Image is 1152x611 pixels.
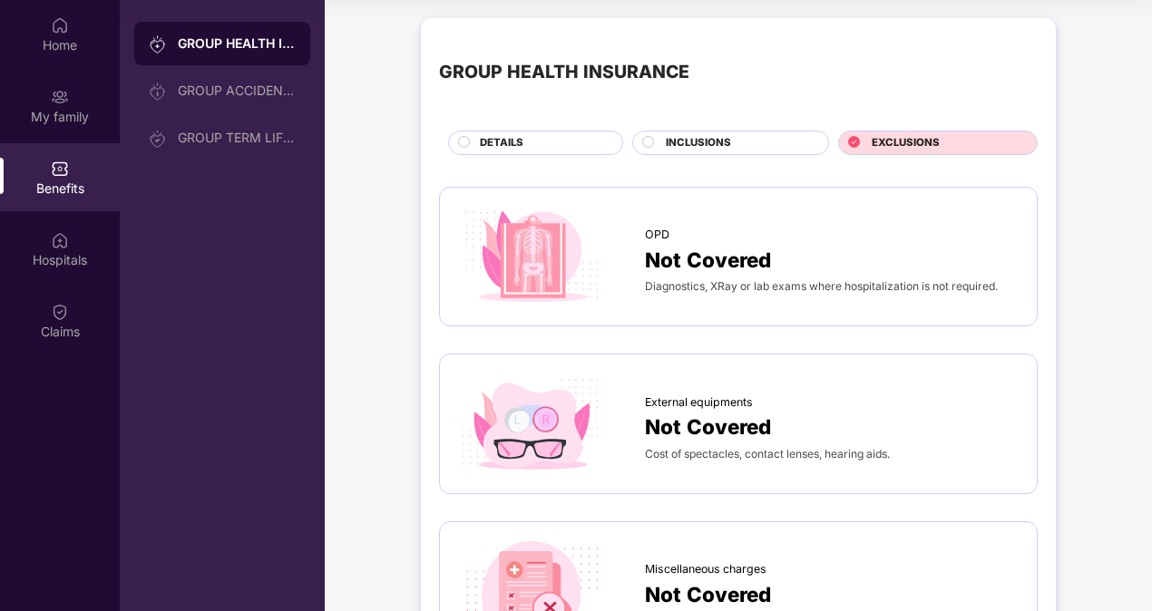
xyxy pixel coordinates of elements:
img: svg+xml;base64,PHN2ZyBpZD0iSG9zcGl0YWxzIiB4bWxucz0iaHR0cDovL3d3dy53My5vcmcvMjAwMC9zdmciIHdpZHRoPS... [51,231,69,249]
span: Not Covered [645,411,771,442]
span: Diagnostics, XRay or lab exams where hospitalization is not required. [645,279,998,293]
img: svg+xml;base64,PHN2ZyBpZD0iSG9tZSIgeG1sbnM9Imh0dHA6Ly93d3cudzMub3JnLzIwMDAvc3ZnIiB3aWR0aD0iMjAiIG... [51,16,69,34]
img: svg+xml;base64,PHN2ZyBpZD0iQ2xhaW0iIHhtbG5zPSJodHRwOi8vd3d3LnczLm9yZy8yMDAwL3N2ZyIgd2lkdGg9IjIwIi... [51,303,69,321]
span: Cost of spectacles, contact lenses, hearing aids. [645,447,890,461]
img: svg+xml;base64,PHN2ZyBpZD0iQmVuZWZpdHMiIHhtbG5zPSJodHRwOi8vd3d3LnczLm9yZy8yMDAwL3N2ZyIgd2lkdGg9Ij... [51,160,69,178]
span: INCLUSIONS [666,135,731,151]
img: icon [458,206,605,308]
div: GROUP HEALTH INSURANCE [439,58,689,86]
img: svg+xml;base64,PHN2ZyB3aWR0aD0iMjAiIGhlaWdodD0iMjAiIHZpZXdCb3g9IjAgMCAyMCAyMCIgZmlsbD0ibm9uZSIgeG... [51,88,69,106]
span: OPD [645,226,669,244]
span: EXCLUSIONS [872,135,940,151]
img: svg+xml;base64,PHN2ZyB3aWR0aD0iMjAiIGhlaWdodD0iMjAiIHZpZXdCb3g9IjAgMCAyMCAyMCIgZmlsbD0ibm9uZSIgeG... [149,130,167,148]
div: GROUP ACCIDENTAL INSURANCE [178,83,296,98]
div: GROUP TERM LIFE INSURANCE25 [178,131,296,145]
span: Not Covered [645,244,771,276]
img: svg+xml;base64,PHN2ZyB3aWR0aD0iMjAiIGhlaWdodD0iMjAiIHZpZXdCb3g9IjAgMCAyMCAyMCIgZmlsbD0ibm9uZSIgeG... [149,82,167,101]
img: icon [458,373,605,475]
div: GROUP HEALTH INSURANCE [178,34,296,53]
span: External equipments [645,393,753,412]
span: Not Covered [645,578,771,610]
img: svg+xml;base64,PHN2ZyB3aWR0aD0iMjAiIGhlaWdodD0iMjAiIHZpZXdCb3g9IjAgMCAyMCAyMCIgZmlsbD0ibm9uZSIgeG... [149,35,167,53]
span: DETAILS [480,135,523,151]
span: Miscellaneous charges [645,560,766,578]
